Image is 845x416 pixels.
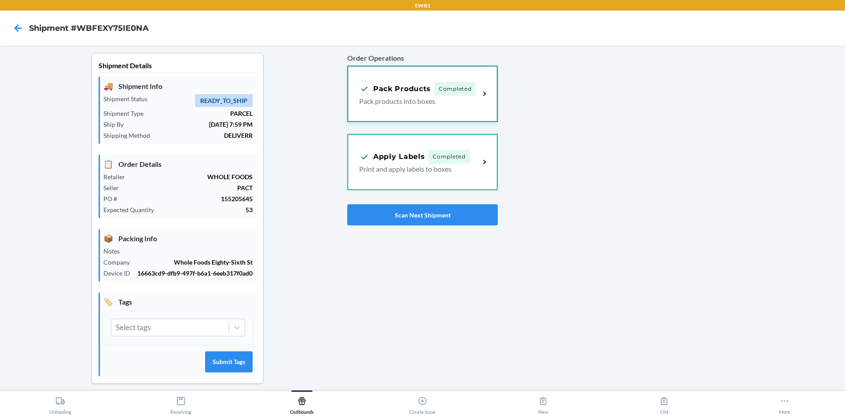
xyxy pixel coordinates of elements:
span: Completed [428,150,470,164]
p: Shipping Method [103,131,157,140]
p: 16663cd9-dfb9-497f-b6a1-6eeb317f0ad0 [137,269,253,278]
p: Shipment Status [103,94,154,103]
p: Order Details [103,158,253,170]
p: Expected Quantity [103,205,161,214]
button: Submit Tags [205,351,253,372]
p: PARCEL [151,109,253,118]
p: Print and apply labels to boxes [359,164,473,174]
p: WHOLE FOODS [132,172,253,181]
button: Receiving [121,390,241,415]
p: Shipment Details [99,60,256,73]
span: READY_TO_SHIP [195,94,253,107]
button: New [483,390,603,415]
div: Create Issue [409,393,436,415]
span: 📋 [103,158,113,170]
p: Notes [103,247,127,256]
span: 📦 [103,232,113,244]
button: More [724,390,845,415]
p: DELIVERR [157,131,253,140]
p: Retailer [103,172,132,181]
p: 155205645 [124,194,253,203]
div: More [779,393,790,415]
p: Device ID [103,269,137,278]
p: Ship By [103,120,131,129]
p: Seller [103,183,126,192]
p: Pack products into boxes [359,96,473,107]
div: Outbounds [290,393,314,415]
span: 🚚 [103,80,113,92]
p: Shipment Info [103,80,253,92]
div: Apply Labels [359,151,425,162]
div: Old [659,393,669,415]
p: [DATE] 7:59 PM [131,120,253,129]
a: Pack ProductsCompletedPack products into boxes [347,66,498,122]
p: Order Operations [347,53,498,63]
p: EWR1 [415,2,430,10]
button: Scan Next Shipment [347,204,498,225]
button: Outbounds [242,390,362,415]
div: Select tags [116,322,151,333]
span: 🏷️ [103,296,113,308]
p: Tags [103,296,253,308]
span: Completed [434,82,476,96]
div: New [538,393,548,415]
p: PACT [126,183,253,192]
button: Create Issue [362,390,483,415]
h4: Shipment #WBFEXY75IE0NA [29,22,149,34]
p: Company [103,258,137,267]
p: Packing Info [103,232,253,244]
p: Whole Foods Eighty-Sixth St [137,258,253,267]
p: PO # [103,194,124,203]
div: Receiving [170,393,191,415]
div: Pack Products [359,83,431,94]
p: Shipment Type [103,109,151,118]
div: Unloading [49,393,71,415]
button: Old [603,390,724,415]
a: Apply LabelsCompletedPrint and apply labels to boxes [347,134,498,190]
p: 53 [161,205,253,214]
